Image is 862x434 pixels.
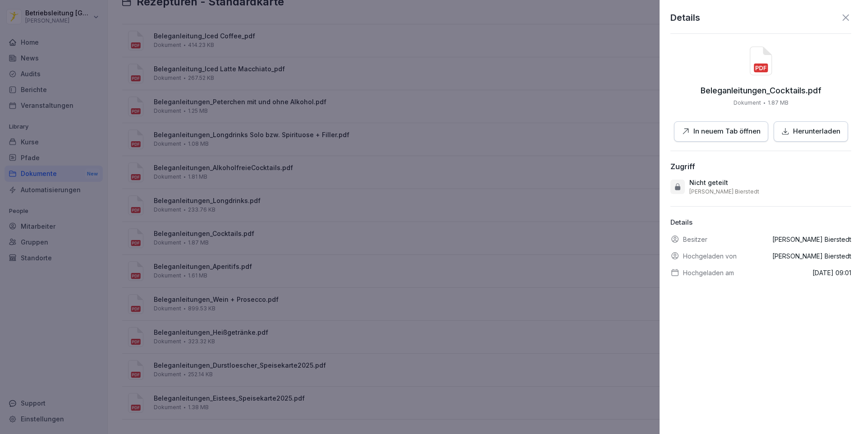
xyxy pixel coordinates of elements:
[670,217,851,228] p: Details
[772,251,851,261] p: [PERSON_NAME] Bierstedt
[772,235,851,244] p: [PERSON_NAME] Bierstedt
[683,251,737,261] p: Hochgeladen von
[812,268,851,277] p: [DATE] 09:01
[670,162,695,171] div: Zugriff
[670,11,700,24] p: Details
[774,121,848,142] button: Herunterladen
[674,121,768,142] button: In neuem Tab öffnen
[683,235,707,244] p: Besitzer
[693,126,761,137] p: In neuem Tab öffnen
[701,86,821,95] p: Beleganleitungen_Cocktails.pdf
[689,188,759,195] p: [PERSON_NAME] Bierstedt
[734,99,761,107] p: Dokument
[768,99,789,107] p: 1.87 MB
[683,268,734,277] p: Hochgeladen am
[689,178,728,187] p: Nicht geteilt
[793,126,840,137] p: Herunterladen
